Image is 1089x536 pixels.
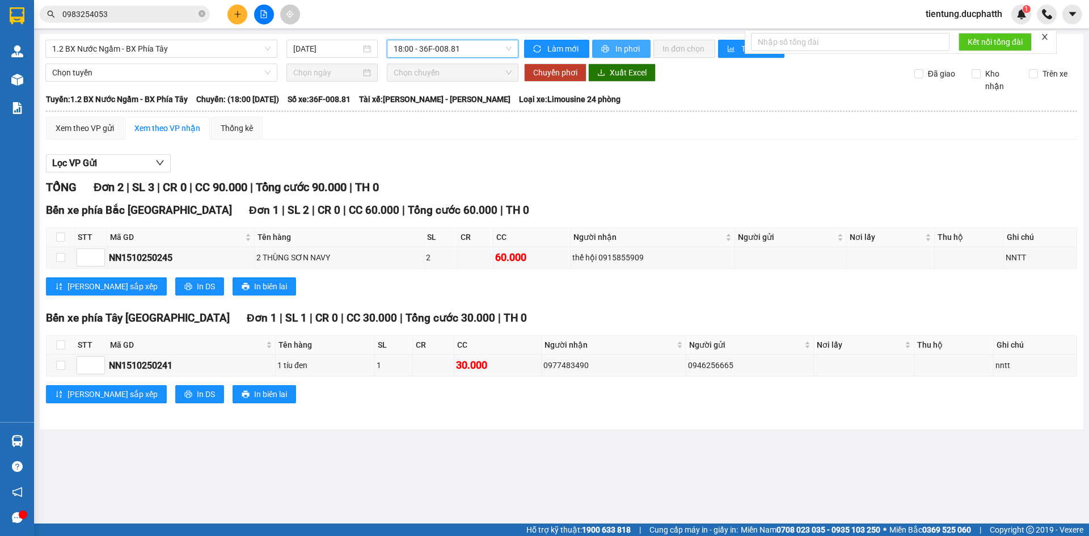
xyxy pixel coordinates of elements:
[850,231,923,243] span: Nơi lấy
[46,311,230,324] span: Bến xe phía Tây [GEOGRAPHIC_DATA]
[52,40,271,57] span: 1.2 BX Nước Ngầm - BX Phía Tây
[227,5,247,24] button: plus
[592,40,651,58] button: printerIn phơi
[1038,67,1072,80] span: Trên xe
[109,251,252,265] div: NN1510250245
[426,251,455,264] div: 2
[980,524,981,536] span: |
[94,180,124,194] span: Đơn 2
[776,525,880,534] strong: 0708 023 035 - 0935 103 250
[406,311,495,324] span: Tổng cước 30.000
[1041,33,1049,41] span: close
[1004,228,1077,247] th: Ghi chú
[408,204,497,217] span: Tổng cước 60.000
[424,228,458,247] th: SL
[543,359,684,372] div: 0977483490
[234,10,242,18] span: plus
[196,93,279,105] span: Chuyến: (18:00 [DATE])
[377,359,411,372] div: 1
[312,204,315,217] span: |
[175,277,224,296] button: printerIn DS
[189,180,192,194] span: |
[817,339,902,351] span: Nơi lấy
[52,156,97,170] span: Lọc VP Gửi
[62,8,196,20] input: Tìm tên, số ĐT hoặc mã đơn
[282,204,285,217] span: |
[610,66,647,79] span: Xuất Excel
[741,524,880,536] span: Miền Nam
[572,251,733,264] div: thế hội 0915855909
[402,204,405,217] span: |
[134,122,200,134] div: Xem theo VP nhận
[55,282,63,292] span: sort-ascending
[493,228,570,247] th: CC
[727,45,737,54] span: bar-chart
[184,282,192,292] span: printer
[46,180,77,194] span: TỔNG
[260,10,268,18] span: file-add
[233,277,296,296] button: printerIn biên lai
[46,95,188,104] b: Tuyến: 1.2 BX Nước Ngầm - BX Phía Tây
[519,93,621,105] span: Loại xe: Limousine 24 phòng
[349,204,399,217] span: CC 60.000
[359,93,510,105] span: Tài xế: [PERSON_NAME] - [PERSON_NAME]
[504,311,527,324] span: TH 0
[935,228,1004,247] th: Thu hộ
[280,311,282,324] span: |
[46,204,232,217] span: Bến xe phía Bắc [GEOGRAPHIC_DATA]
[1016,9,1027,19] img: icon-new-feature
[994,336,1077,354] th: Ghi chú
[495,250,568,265] div: 60.000
[254,280,287,293] span: In biên lai
[280,5,300,24] button: aim
[250,180,253,194] span: |
[12,461,23,472] span: question-circle
[285,311,307,324] span: SL 1
[75,336,107,354] th: STT
[923,67,960,80] span: Đã giao
[394,64,512,81] span: Chọn chuyến
[110,339,264,351] span: Mã GD
[349,180,352,194] span: |
[922,525,971,534] strong: 0369 525 060
[615,43,641,55] span: In phơi
[454,336,542,354] th: CC
[343,204,346,217] span: |
[55,390,63,399] span: sort-ascending
[544,339,674,351] span: Người nhận
[132,180,154,194] span: SL 3
[107,354,276,377] td: NN1510250241
[533,45,543,54] span: sync
[163,180,187,194] span: CR 0
[1024,5,1028,13] span: 1
[456,357,540,373] div: 30.000
[276,336,375,354] th: Tên hàng
[242,390,250,399] span: printer
[498,311,501,324] span: |
[255,228,424,247] th: Tên hàng
[256,251,422,264] div: 2 THÙNG SƠN NAVY
[126,180,129,194] span: |
[914,336,994,354] th: Thu hộ
[649,524,738,536] span: Cung cấp máy in - giấy in:
[11,45,23,57] img: warehouse-icon
[52,64,271,81] span: Chọn tuyến
[254,388,287,400] span: In biên lai
[1042,9,1052,19] img: phone-icon
[458,228,493,247] th: CR
[175,385,224,403] button: printerIn DS
[588,64,656,82] button: downloadXuất Excel
[197,388,215,400] span: In DS
[109,358,273,373] div: NN1510250241
[981,67,1020,92] span: Kho nhận
[249,204,279,217] span: Đơn 1
[751,33,949,51] input: Nhập số tổng đài
[341,311,344,324] span: |
[1026,526,1034,534] span: copyright
[400,311,403,324] span: |
[968,36,1023,48] span: Kết nối tổng đài
[277,359,373,372] div: 1 tíu đen
[315,311,338,324] span: CR 0
[288,204,309,217] span: SL 2
[221,122,253,134] div: Thống kê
